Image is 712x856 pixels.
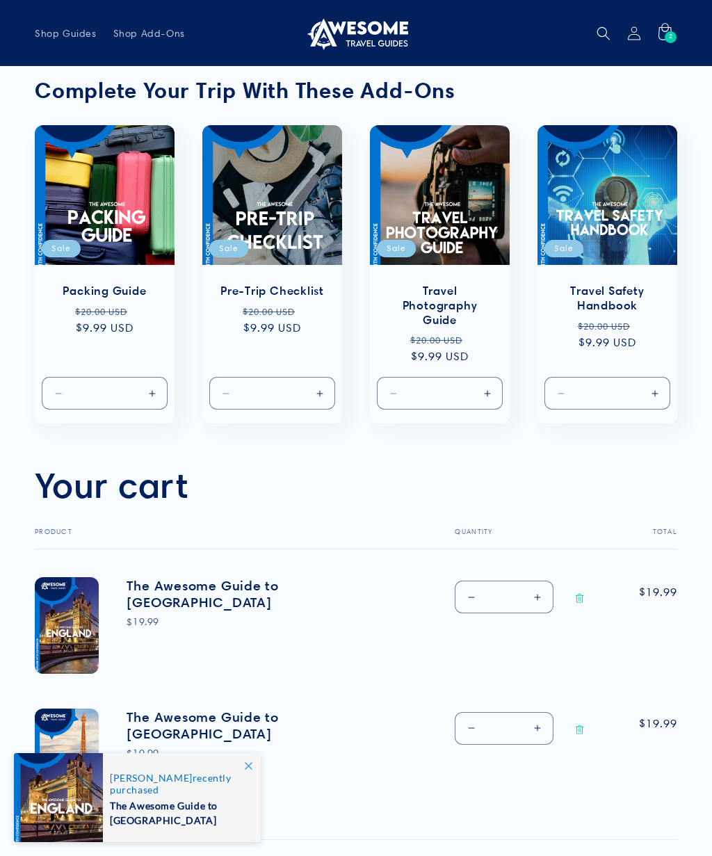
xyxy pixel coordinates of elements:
[634,716,677,732] span: $19.99
[418,377,463,410] input: Quantity for Default Title
[110,772,246,796] span: recently purchased
[127,709,335,742] a: The Awesome Guide to [GEOGRAPHIC_DATA]
[110,796,246,827] span: The Awesome Guide to [GEOGRAPHIC_DATA]
[35,462,188,507] h1: Your cart
[585,377,631,410] input: Quantity for Default Title
[551,284,663,313] a: Travel Safety Handbook
[420,528,606,549] th: Quantity
[216,284,328,298] a: Pre-Trip Checklist
[49,284,161,298] a: Packing Guide
[487,581,521,613] input: Quantity for The Awesome Guide to England
[113,27,185,40] span: Shop Add-Ons
[35,528,420,549] th: Product
[110,772,193,784] span: [PERSON_NAME]
[127,746,335,761] div: $19.99
[634,584,677,601] span: $19.99
[35,77,455,104] strong: Complete Your Trip With These Add-Ons
[105,19,193,48] a: Shop Add-Ons
[304,17,408,50] img: Awesome Travel Guides
[669,31,673,43] span: 2
[26,19,105,48] a: Shop Guides
[567,581,592,616] a: Remove The Awesome Guide to England
[487,712,521,745] input: Quantity for The Awesome Guide to France
[83,377,128,410] input: Quantity for Default Title
[384,284,496,327] a: Travel Photography Guide
[127,577,335,611] a: The Awesome Guide to [GEOGRAPHIC_DATA]
[35,125,677,423] ul: Slider
[567,712,592,748] a: Remove The Awesome Guide to France
[35,27,97,40] span: Shop Guides
[606,528,677,549] th: Total
[250,377,296,410] input: Quantity for Default Title
[127,615,335,629] div: $19.99
[588,18,619,49] summary: Search
[299,11,414,55] a: Awesome Travel Guides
